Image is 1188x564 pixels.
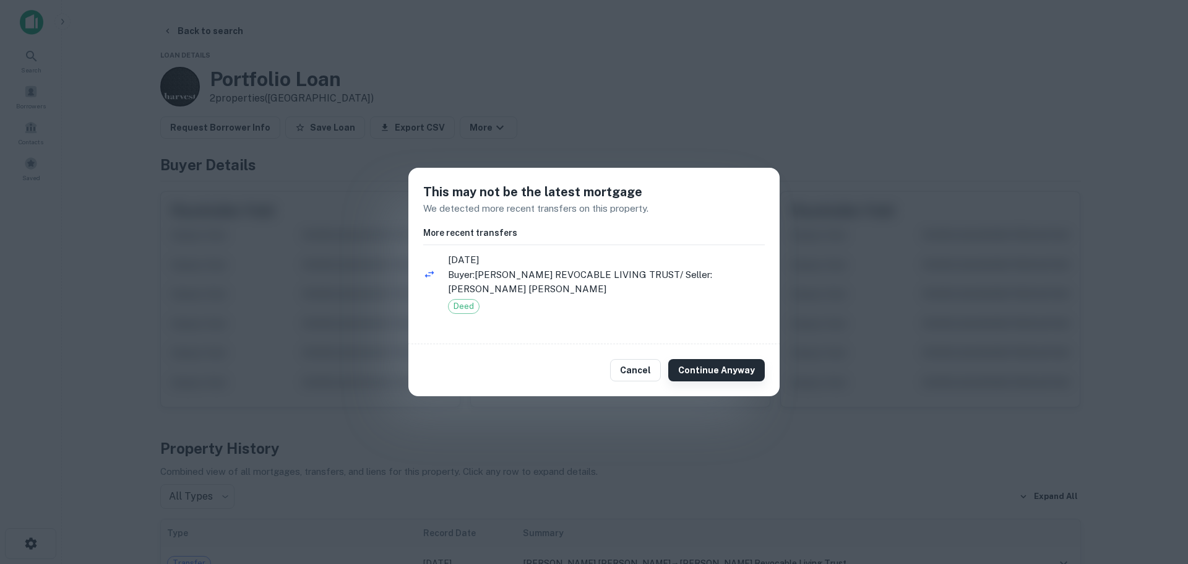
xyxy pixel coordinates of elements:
p: We detected more recent transfers on this property. [423,201,765,216]
span: Deed [449,300,479,313]
button: Continue Anyway [668,359,765,381]
h5: This may not be the latest mortgage [423,183,765,201]
p: Buyer: [PERSON_NAME] REVOCABLE LIVING TRUST / Seller: [PERSON_NAME] [PERSON_NAME] [448,267,765,297]
h6: More recent transfers [423,226,765,240]
button: Cancel [610,359,661,381]
iframe: Chat Widget [1126,465,1188,524]
span: [DATE] [448,253,765,267]
div: Deed [448,299,480,314]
